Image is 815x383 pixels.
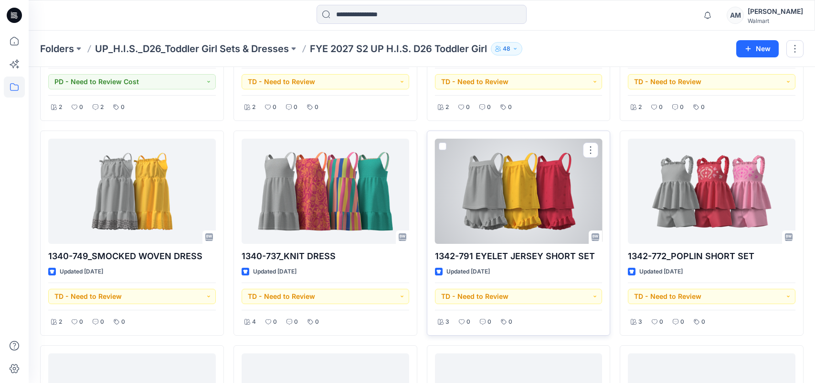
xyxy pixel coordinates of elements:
p: 2 [59,317,62,327]
p: 0 [121,102,125,112]
p: 1340-737_KNIT DRESS [242,250,409,263]
p: 0 [294,102,297,112]
p: 0 [659,102,663,112]
p: 0 [466,317,470,327]
a: 1340-749_SMOCKED WOVEN DRESS [48,139,216,244]
p: 3 [445,317,449,327]
p: 48 [503,44,510,54]
button: New [736,40,779,57]
p: 0 [100,317,104,327]
p: 0 [79,317,83,327]
p: 0 [466,102,470,112]
p: 0 [273,102,276,112]
a: Folders [40,42,74,55]
p: 2 [252,102,255,112]
p: 0 [294,317,298,327]
a: 1342-772_POPLIN SHORT SET [628,139,795,244]
p: 2 [445,102,449,112]
p: Updated [DATE] [446,267,490,277]
p: 0 [680,102,684,112]
p: 0 [487,317,491,327]
p: 1342-791 EYELET JERSEY SHORT SET [435,250,603,263]
a: 1340-737_KNIT DRESS [242,139,409,244]
a: 1342-791 EYELET JERSEY SHORT SET [435,139,603,244]
p: 0 [680,317,684,327]
p: 0 [79,102,83,112]
p: Updated [DATE] [253,267,296,277]
p: 1340-749_SMOCKED WOVEN DRESS [48,250,216,263]
p: 4 [252,317,256,327]
p: 0 [508,317,512,327]
p: 0 [315,317,319,327]
p: 0 [659,317,663,327]
p: 0 [701,317,705,327]
p: Updated [DATE] [60,267,103,277]
p: 2 [100,102,104,112]
p: Updated [DATE] [639,267,683,277]
div: [PERSON_NAME] [748,6,803,17]
a: UP_H.I.S._D26_Toddler Girl Sets & Dresses [95,42,289,55]
p: FYE 2027 S2 UP H.I.S. D26 Toddler Girl [310,42,487,55]
p: 0 [121,317,125,327]
button: 48 [491,42,522,55]
p: 0 [273,317,277,327]
div: Walmart [748,17,803,24]
p: 0 [487,102,491,112]
p: 3 [638,317,642,327]
p: 0 [315,102,318,112]
p: 0 [701,102,705,112]
div: AM [727,7,744,24]
p: 1342-772_POPLIN SHORT SET [628,250,795,263]
p: 2 [59,102,62,112]
p: 2 [638,102,642,112]
p: 0 [508,102,512,112]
